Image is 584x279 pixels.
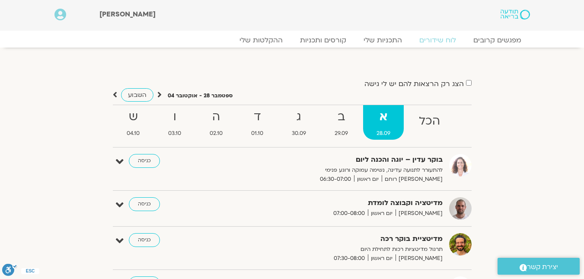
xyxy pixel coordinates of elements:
p: להתעורר לתנועה עדינה, נשימה עמוקה ורוגע פנימי [231,166,443,175]
strong: ד [238,107,277,127]
a: הכל [405,105,453,140]
a: ג30.09 [278,105,319,140]
strong: בוקר עדין – יוגה והכנה ליום [231,154,443,166]
a: ד01.10 [238,105,277,140]
a: התכניות שלי [355,36,411,45]
a: ש04.10 [114,105,153,140]
span: יום ראשון [368,209,396,218]
a: כניסה [129,233,160,247]
span: 03.10 [155,129,195,138]
p: תרגול מדיטציות רכות לתחילת היום [231,245,443,254]
strong: מדיטציית בוקר רכה [231,233,443,245]
span: [PERSON_NAME] רוחם [382,175,443,184]
strong: ה [196,107,236,127]
strong: ו [155,107,195,127]
span: יום ראשון [368,254,396,263]
a: ב29.09 [321,105,361,140]
span: [PERSON_NAME] [99,10,156,19]
a: א28.09 [363,105,404,140]
a: ו03.10 [155,105,195,140]
a: כניסה [129,197,160,211]
span: 01.10 [238,129,277,138]
a: יצירת קשר [498,258,580,275]
span: 07:30-08:00 [331,254,368,263]
span: 29.09 [321,129,361,138]
label: הצג רק הרצאות להם יש לי גישה [364,80,464,88]
span: 04.10 [114,129,153,138]
span: 28.09 [363,129,404,138]
a: ה02.10 [196,105,236,140]
strong: מדיטציה וקבוצה לומדת [231,197,443,209]
a: השבוע [121,88,153,102]
span: [PERSON_NAME] [396,254,443,263]
strong: הכל [405,112,453,131]
span: יצירת קשר [527,261,558,273]
p: ספטמבר 28 - אוקטובר 04 [168,91,233,100]
span: 06:30-07:00 [317,175,354,184]
span: יום ראשון [354,175,382,184]
nav: Menu [54,36,530,45]
strong: א [363,107,404,127]
span: 07:00-08:00 [330,209,368,218]
span: [PERSON_NAME] [396,209,443,218]
strong: ב [321,107,361,127]
span: 30.09 [278,129,319,138]
span: השבוע [128,91,147,99]
strong: ג [278,107,319,127]
a: לוח שידורים [411,36,465,45]
a: ההקלטות שלי [231,36,291,45]
a: קורסים ותכניות [291,36,355,45]
a: כניסה [129,154,160,168]
strong: ש [114,107,153,127]
span: 02.10 [196,129,236,138]
a: מפגשים קרובים [465,36,530,45]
